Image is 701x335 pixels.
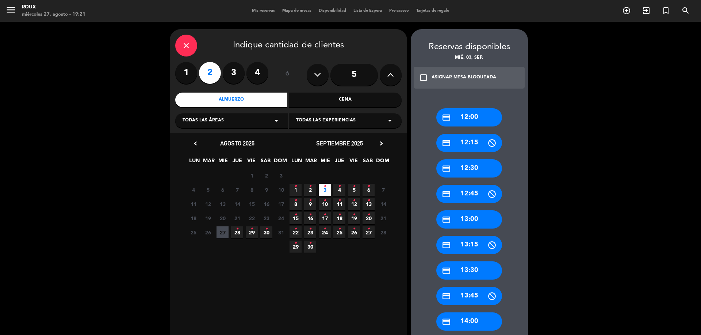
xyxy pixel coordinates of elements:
[315,9,350,13] span: Disponibilidad
[681,6,690,15] i: search
[290,198,302,210] span: 8
[260,184,272,196] span: 9
[260,226,272,238] span: 30
[436,261,502,280] div: 13:30
[333,198,345,210] span: 11
[182,41,191,50] i: close
[442,292,451,301] i: credit_card
[192,140,199,147] i: chevron_left
[217,212,229,224] span: 20
[662,6,670,15] i: turned_in_not
[442,190,451,199] i: credit_card
[294,223,297,235] i: •
[319,226,331,238] span: 24
[442,139,451,148] i: credit_card
[246,226,258,238] span: 29
[217,184,229,196] span: 6
[202,226,214,238] span: 26
[333,184,345,196] span: 4
[260,170,272,182] span: 2
[386,116,394,125] i: arrow_drop_down
[309,237,311,249] i: •
[642,6,651,15] i: exit_to_app
[338,195,341,206] i: •
[309,223,311,235] i: •
[309,180,311,192] i: •
[294,209,297,221] i: •
[319,156,331,168] span: MIE
[622,6,631,15] i: add_circle_outline
[22,11,85,18] div: miércoles 27. agosto - 19:21
[442,215,451,224] i: credit_card
[338,180,341,192] i: •
[279,9,315,13] span: Mapa de mesas
[246,212,258,224] span: 22
[353,209,355,221] i: •
[442,164,451,173] i: credit_card
[367,209,370,221] i: •
[304,241,316,253] span: 30
[217,198,229,210] span: 13
[442,266,451,275] i: credit_card
[276,62,299,87] div: ó
[245,156,257,168] span: VIE
[275,170,287,182] span: 3
[272,116,281,125] i: arrow_drop_down
[217,156,229,168] span: MIE
[367,195,370,206] i: •
[350,9,386,13] span: Lista de Espera
[386,9,413,13] span: Pre-acceso
[333,212,345,224] span: 18
[187,212,199,224] span: 18
[260,156,272,168] span: SAB
[362,156,374,168] span: SAB
[175,62,197,84] label: 1
[305,156,317,168] span: MAR
[436,236,502,254] div: 13:15
[363,212,375,224] span: 20
[188,156,200,168] span: LUN
[231,156,243,168] span: JUE
[199,62,221,84] label: 2
[265,223,268,235] i: •
[231,184,243,196] span: 7
[187,198,199,210] span: 11
[378,140,385,147] i: chevron_right
[246,198,258,210] span: 15
[248,9,279,13] span: Mis reservas
[338,223,341,235] i: •
[323,180,326,192] i: •
[275,212,287,224] span: 24
[260,198,272,210] span: 16
[333,226,345,238] span: 25
[203,156,215,168] span: MAR
[436,185,502,203] div: 12:45
[304,198,316,210] span: 9
[319,184,331,196] span: 3
[436,312,502,331] div: 14:00
[348,226,360,238] span: 26
[275,198,287,210] span: 17
[231,226,243,238] span: 28
[442,241,451,250] i: credit_card
[236,223,238,235] i: •
[442,113,451,122] i: credit_card
[187,226,199,238] span: 25
[436,287,502,305] div: 13:45
[367,180,370,192] i: •
[183,117,224,124] span: Todas las áreas
[348,212,360,224] span: 19
[274,156,286,168] span: DOM
[294,180,297,192] i: •
[290,241,302,253] span: 29
[436,108,502,126] div: 12:00
[377,198,389,210] span: 14
[290,212,302,224] span: 15
[353,223,355,235] i: •
[275,184,287,196] span: 10
[231,198,243,210] span: 14
[411,40,528,54] div: Reservas disponibles
[323,223,326,235] i: •
[348,184,360,196] span: 5
[202,212,214,224] span: 19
